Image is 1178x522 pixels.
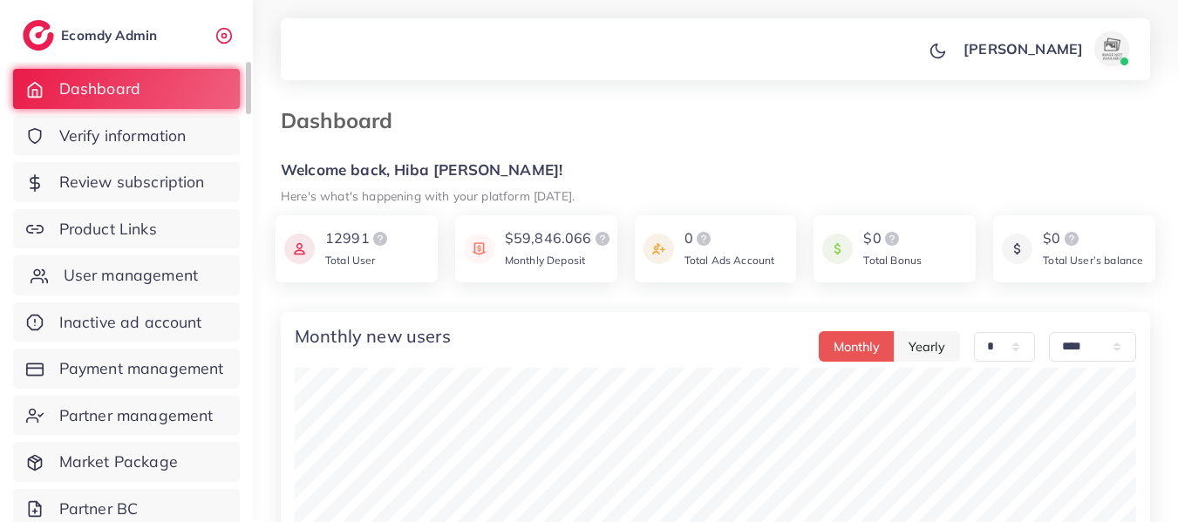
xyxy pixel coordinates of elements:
[284,228,315,269] img: icon payment
[1061,228,1082,249] img: logo
[13,302,240,342] a: Inactive ad account
[822,228,853,269] img: icon payment
[59,78,140,100] span: Dashboard
[684,228,775,249] div: 0
[23,20,161,51] a: logoEcomdy Admin
[59,404,214,427] span: Partner management
[863,254,922,267] span: Total Bonus
[59,357,224,380] span: Payment management
[684,254,775,267] span: Total Ads Account
[505,228,613,249] div: $59,846.066
[13,209,240,249] a: Product Links
[59,498,139,520] span: Partner BC
[325,254,376,267] span: Total User
[13,396,240,436] a: Partner management
[281,188,575,203] small: Here's what's happening with your platform [DATE].
[882,228,902,249] img: logo
[370,228,391,249] img: logo
[592,228,613,249] img: logo
[643,228,674,269] img: icon payment
[59,171,205,193] span: Review subscription
[464,228,494,269] img: icon payment
[13,349,240,389] a: Payment management
[59,311,202,334] span: Inactive ad account
[1002,228,1032,269] img: icon payment
[894,331,960,362] button: Yearly
[13,69,240,109] a: Dashboard
[61,27,161,44] h2: Ecomdy Admin
[505,254,585,267] span: Monthly Deposit
[970,31,1074,54] h5: Login success!
[295,326,451,347] h4: Monthly new users
[13,162,240,202] a: Review subscription
[1043,254,1143,267] span: Total User’s balance
[59,451,178,473] span: Market Package
[13,116,240,156] a: Verify information
[13,442,240,482] a: Market Package
[13,255,240,295] a: User management
[64,264,198,287] span: User management
[59,218,157,241] span: Product Links
[693,228,714,249] img: logo
[325,228,391,249] div: 12991
[281,161,1150,180] h5: Welcome back, Hiba [PERSON_NAME]!
[23,20,54,51] img: logo
[819,331,895,362] button: Monthly
[1043,228,1143,249] div: $0
[59,125,187,147] span: Verify information
[863,228,922,249] div: $0
[281,108,406,133] h3: Dashboard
